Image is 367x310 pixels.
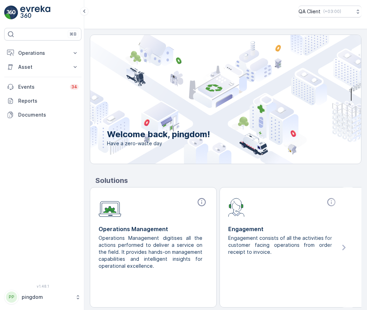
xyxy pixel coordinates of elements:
p: Operations Management digitises all the actions performed to deliver a service on the field. It p... [99,235,202,270]
p: Welcome back, pingdom! [107,129,210,140]
div: PP [6,291,17,303]
a: Documents [4,108,81,122]
img: module-icon [99,197,121,217]
span: v 1.48.1 [4,284,81,288]
p: pingdom [22,294,72,301]
span: Have a zero-waste day [107,140,210,147]
p: Documents [18,111,79,118]
p: Operations [18,50,67,57]
p: 34 [71,84,77,90]
button: QA Client(+03:00) [298,6,361,17]
p: Operations Management [99,225,208,233]
p: Asset [18,64,67,71]
p: ( +03:00 ) [323,9,341,14]
p: QA Client [298,8,321,15]
button: Operations [4,46,81,60]
button: PPpingdom [4,290,81,304]
img: module-icon [228,197,245,217]
img: city illustration [59,35,361,164]
img: logo_light-DOdMpM7g.png [20,6,50,20]
a: Events34 [4,80,81,94]
p: Solutions [95,175,361,186]
p: ⌘B [70,31,77,37]
a: Reports [4,94,81,108]
p: Engagement [228,225,338,233]
p: Engagement consists of all the activities for customer facing operations from order receipt to in... [228,235,332,256]
img: logo [4,6,18,20]
p: Events [18,83,66,90]
p: Reports [18,97,79,104]
button: Asset [4,60,81,74]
